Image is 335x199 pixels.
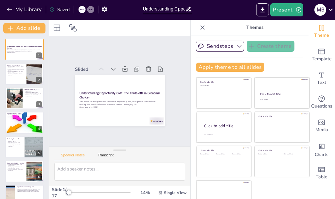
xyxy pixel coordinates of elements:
p: Long-term implications must be considered. [7,144,23,147]
span: Single View [164,190,186,195]
div: 4 [36,126,42,132]
p: Evaluating trade-offs aids in prioritizing choices. [7,139,23,142]
p: Time management is influenced by opportunity costs. [17,190,42,191]
div: Slide 1 [75,66,94,72]
div: Click to add title [200,149,247,152]
div: https://cdn.sendsteps.com/images/logo/sendsteps_logo_white.pnghttps://cdn.sendsteps.com/images/lo... [5,88,44,109]
div: Add images, graphics, shapes or video [309,114,335,138]
div: Add ready made slides [309,43,335,67]
div: Change the overall theme [309,20,335,43]
input: Insert title [143,4,185,14]
span: Theme [314,32,329,39]
p: Opportunity cost is the value of the next best alternative. [7,66,25,68]
strong: Understanding Opportunity Cost: The Trade-offs in Economic Choices [79,91,160,99]
p: Evaluating Trade-offs [7,138,23,140]
div: Add charts and graphs [309,138,335,161]
span: Template [312,55,332,63]
button: Present [270,3,303,16]
p: Critical thinking is necessary for evaluating options. [7,142,23,144]
p: Opportunity cost applies to various scenarios. [7,73,25,75]
div: Layout [52,23,62,33]
button: Sendsteps [196,41,244,52]
div: Get real-time input from your audience [309,90,335,114]
div: Click to add text [200,153,215,155]
div: Click to add title [260,92,304,96]
p: Government policies reflect opportunity cost considerations. [7,117,42,118]
button: Add slide [3,23,45,33]
div: Click to add title [200,81,247,83]
button: Apply theme to all slides [196,63,264,72]
span: Table [316,173,327,181]
p: Understanding opportunity cost aids in decision-making. [7,71,25,73]
p: Analyzing real-life examples aids comprehension. [25,94,42,96]
p: Themes [208,20,302,35]
button: Export to PowerPoint [256,3,269,16]
button: Create theme [247,41,294,52]
div: 5 [36,150,42,156]
p: Opportunity Cost in Daily Life [17,186,42,188]
p: Generated with [URL] [79,106,160,109]
div: 3 [36,101,42,107]
p: What is Opportunity Cost? [7,65,25,67]
p: Informed choices about academic paths are essential. [7,169,25,171]
div: https://cdn.sendsteps.com/images/logo/sendsteps_logo_white.pnghttps://cdn.sendsteps.com/images/lo... [5,161,44,182]
div: Click to add text [284,153,304,155]
div: Slide 1 / 17 [52,187,68,199]
div: 14 % [137,189,153,196]
button: M B [314,3,326,16]
p: Reflecting on priorities enhances personal development. [17,191,42,192]
p: Studying versus socializing illustrates opportunity cost. [25,90,42,92]
p: Weighing long-term benefits against immediate income is crucial. [7,166,25,169]
div: 1 [36,52,42,58]
p: Opportunity Cost in Education [7,162,25,164]
div: Add a table [309,161,335,185]
div: Click to add text [200,85,247,87]
p: College versus workforce illustrates opportunity cost. [7,164,25,166]
div: https://cdn.sendsteps.com/images/logo/sendsteps_logo_white.pnghttps://cdn.sendsteps.com/images/lo... [5,136,44,158]
p: Real-Life Examples [25,89,42,90]
p: Generated with [URL] [7,52,42,53]
div: Click to add title [258,115,305,117]
span: Media [315,126,328,133]
button: Speaker Notes [54,153,91,160]
p: Importance in Economics [7,113,42,115]
button: Transcript [91,153,120,160]
div: M B [314,4,326,16]
div: Click to add text [258,153,279,155]
div: Add text boxes [309,67,335,90]
button: My Library [5,4,44,15]
div: Click to add title [204,123,246,129]
p: Extracurricular activities illustrate daily opportunity costs. [17,189,42,190]
strong: Understanding Opportunity Cost: The Trade-offs in Economic Choices [7,46,42,49]
p: This presentation explores the concept of opportunity cost, its significance in decision-making, ... [79,100,160,106]
span: Text [317,79,326,86]
p: Businesses use opportunity cost for investment decisions. [7,115,42,117]
div: Saved [49,7,70,13]
span: Position [69,24,77,32]
div: https://cdn.sendsteps.com/images/logo/sendsteps_logo_white.pnghttps://cdn.sendsteps.com/images/lo... [5,112,44,133]
div: Click to add body [204,134,245,136]
div: Click to add text [216,153,231,155]
span: Charts [315,151,328,158]
div: Click to add text [260,99,303,100]
p: This presentation explores the concept of opportunity cost, its significance in decision-making, ... [7,50,42,52]
div: 6 [36,174,42,180]
div: 2 [36,77,42,83]
div: https://cdn.sendsteps.com/images/logo/sendsteps_logo_white.pnghttps://cdn.sendsteps.com/images/lo... [5,39,44,60]
div: Click to add title [258,149,305,152]
p: Opportunity cost is vital for personal finance. [7,114,42,116]
div: https://cdn.sendsteps.com/images/logo/sendsteps_logo_white.pnghttps://cdn.sendsteps.com/images/lo... [5,63,44,85]
p: Opportunity cost highlights the trade-offs we face. [7,69,25,71]
div: Click to add text [232,153,247,155]
span: Questions [311,103,332,110]
p: [DEMOGRAPHIC_DATA] job versus extracurricular activities shows trade-offs. [25,92,42,94]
